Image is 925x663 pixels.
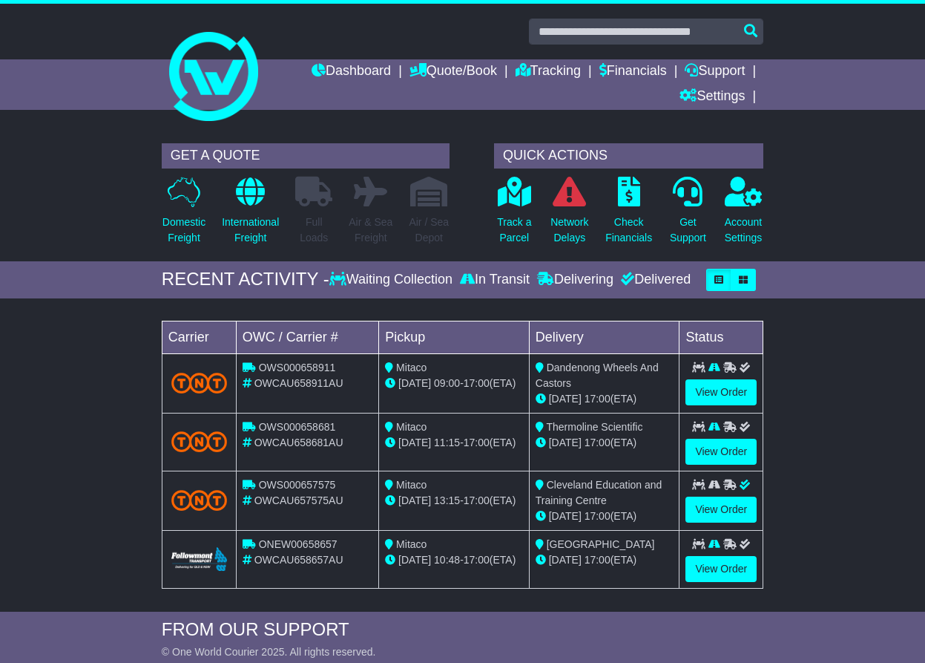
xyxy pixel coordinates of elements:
[725,215,763,246] p: Account Settings
[536,362,659,389] span: Dandenong Wheels And Castors
[434,554,460,566] span: 10:48
[396,421,427,433] span: Mitaco
[549,437,582,448] span: [DATE]
[434,494,460,506] span: 13:15
[385,552,523,568] div: - (ETA)
[685,379,757,405] a: View Order
[679,85,745,110] a: Settings
[464,554,490,566] span: 17:00
[724,176,763,254] a: AccountSettings
[398,437,431,448] span: [DATE]
[533,272,617,288] div: Delivering
[162,269,329,290] div: RECENT ACTIVITY -
[259,362,336,373] span: OWS000658911
[529,321,679,353] td: Delivery
[171,547,227,572] img: Followmont_Transport.png
[396,479,427,491] span: Mitaco
[162,646,376,658] span: © One World Courier 2025. All rights reserved.
[685,497,757,523] a: View Order
[236,321,378,353] td: OWC / Carrier #
[685,59,745,85] a: Support
[396,538,427,550] span: Mitaco
[259,479,336,491] span: OWS000657575
[605,176,653,254] a: CheckFinancials
[254,494,343,506] span: OWCAU657575AU
[536,552,674,568] div: (ETA)
[385,376,523,391] div: - (ETA)
[549,393,582,405] span: [DATE]
[464,377,490,389] span: 17:00
[409,59,497,85] a: Quote/Book
[254,554,343,566] span: OWCAU658657AU
[536,479,662,506] span: Cleveland Education and Training Centre
[685,556,757,582] a: View Order
[312,59,391,85] a: Dashboard
[494,143,763,169] div: QUICK ACTIONS
[171,373,227,393] img: TNT_Domestic.png
[398,377,431,389] span: [DATE]
[669,176,707,254] a: GetSupport
[599,59,667,85] a: Financials
[497,215,531,246] p: Track a Parcel
[162,176,206,254] a: DomesticFreight
[259,538,338,550] span: ONEW00658657
[254,437,343,448] span: OWCAU658681AU
[549,554,582,566] span: [DATE]
[398,554,431,566] span: [DATE]
[536,391,674,407] div: (ETA)
[585,393,610,405] span: 17:00
[456,272,533,288] div: In Transit
[259,421,336,433] span: OWS000658681
[516,59,581,85] a: Tracking
[585,437,610,448] span: 17:00
[549,510,582,522] span: [DATE]
[670,215,706,246] p: Get Support
[496,176,532,254] a: Track aParcel
[685,439,757,465] a: View Order
[434,377,460,389] span: 09:00
[617,272,691,288] div: Delivered
[679,321,763,353] td: Status
[464,494,490,506] span: 17:00
[464,437,490,448] span: 17:00
[536,509,674,524] div: (ETA)
[385,493,523,509] div: - (ETA)
[398,494,431,506] span: [DATE]
[379,321,530,353] td: Pickup
[254,377,343,389] span: OWCAU658911AU
[295,215,332,246] p: Full Loads
[434,437,460,448] span: 11:15
[162,619,763,641] div: FROM OUR SUPPORT
[162,143,450,169] div: GET A QUOTE
[605,215,652,246] p: Check Financials
[550,215,588,246] p: Network Delays
[585,510,610,522] span: 17:00
[547,538,655,550] span: [GEOGRAPHIC_DATA]
[409,215,449,246] p: Air / Sea Depot
[536,435,674,451] div: (ETA)
[585,554,610,566] span: 17:00
[171,490,227,510] img: TNT_Domestic.png
[546,421,642,433] span: Thermoline Scientific
[396,362,427,373] span: Mitaco
[550,176,589,254] a: NetworkDelays
[329,272,456,288] div: Waiting Collection
[349,215,392,246] p: Air & Sea Freight
[162,215,205,246] p: Domestic Freight
[171,431,227,451] img: TNT_Domestic.png
[221,176,280,254] a: InternationalFreight
[222,215,279,246] p: International Freight
[162,321,236,353] td: Carrier
[385,435,523,451] div: - (ETA)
